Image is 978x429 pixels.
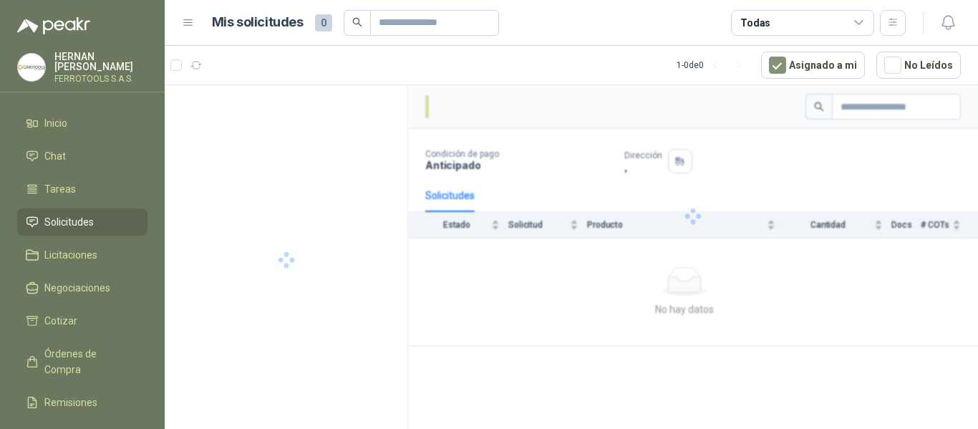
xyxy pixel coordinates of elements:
span: Inicio [44,115,67,131]
a: Tareas [17,175,147,203]
p: FERROTOOLS S.A.S. [54,74,147,83]
button: No Leídos [876,52,961,79]
div: 1 - 0 de 0 [677,54,750,77]
a: Cotizar [17,307,147,334]
span: Órdenes de Compra [44,346,134,377]
h1: Mis solicitudes [212,12,304,33]
span: Negociaciones [44,280,110,296]
span: Chat [44,148,66,164]
span: Tareas [44,181,76,197]
span: Remisiones [44,395,97,410]
span: 0 [315,14,332,32]
p: HERNAN [PERSON_NAME] [54,52,147,72]
a: Negociaciones [17,274,147,302]
img: Company Logo [18,54,45,81]
button: Asignado a mi [761,52,865,79]
a: Inicio [17,110,147,137]
span: search [352,17,362,27]
span: Cotizar [44,313,77,329]
img: Logo peakr [17,17,90,34]
a: Solicitudes [17,208,147,236]
a: Chat [17,143,147,170]
span: Licitaciones [44,247,97,263]
a: Órdenes de Compra [17,340,147,383]
div: Todas [740,15,770,31]
a: Licitaciones [17,241,147,269]
span: Solicitudes [44,214,94,230]
a: Remisiones [17,389,147,416]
